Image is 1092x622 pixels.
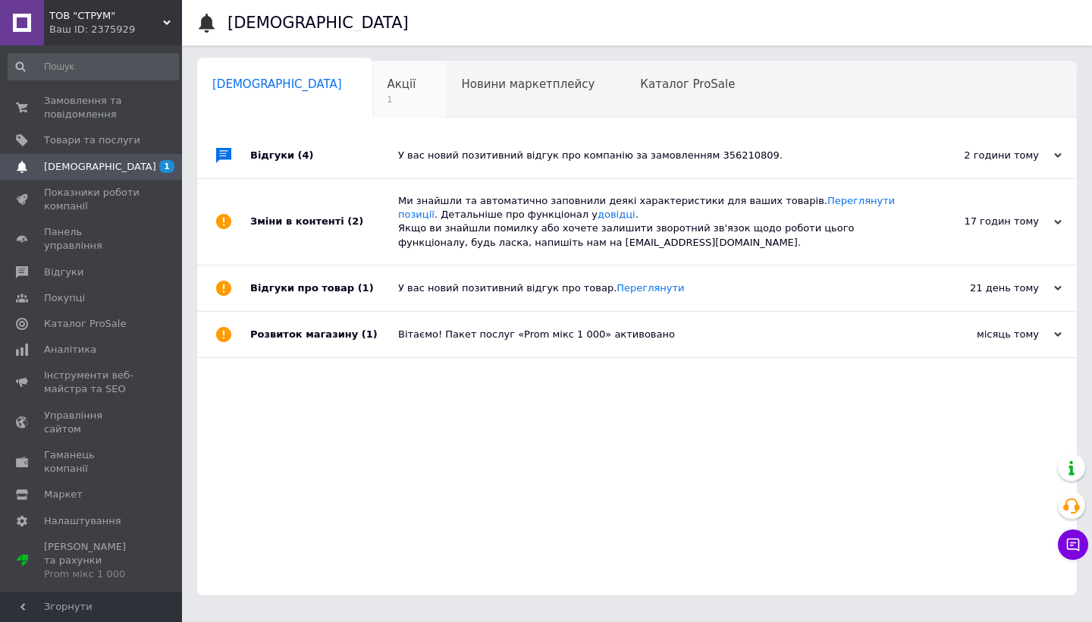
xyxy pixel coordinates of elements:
span: 1 [159,160,174,173]
div: Розвиток магазину [250,312,398,357]
div: У вас новий позитивний відгук про товар. [398,281,910,295]
div: Ми знайшли та автоматично заповнили деякі характеристики для ваших товарів. . Детальніше про функ... [398,194,910,250]
span: Каталог ProSale [44,317,126,331]
span: [PERSON_NAME] та рахунки [44,540,140,582]
span: [DEMOGRAPHIC_DATA] [44,160,156,174]
div: 17 годин тому [910,215,1062,228]
div: 2 години тому [910,149,1062,162]
span: Товари та послуги [44,134,140,147]
span: Покупці [44,291,85,305]
span: (4) [298,149,314,161]
button: Чат з покупцем [1058,529,1088,560]
span: (1) [362,328,378,340]
span: 1 [388,94,416,105]
span: Аналітика [44,343,96,357]
a: довідці [598,209,635,220]
span: Новини маркетплейсу [461,77,595,91]
span: Показники роботи компанії [44,186,140,213]
div: місяць тому [910,328,1062,341]
span: Замовлення та повідомлення [44,94,140,121]
a: Переглянути [617,282,684,294]
span: Акції [388,77,416,91]
div: Відгуки про товар [250,265,398,311]
div: Зміни в контенті [250,179,398,265]
span: (1) [358,282,374,294]
span: Управління сайтом [44,409,140,436]
span: [DEMOGRAPHIC_DATA] [212,77,342,91]
span: Каталог ProSale [640,77,735,91]
div: Відгуки [250,133,398,178]
span: Гаманець компанії [44,448,140,476]
input: Пошук [8,53,179,80]
div: Ваш ID: 2375929 [49,23,182,36]
div: У вас новий позитивний відгук про компанію за замовленням 356210809. [398,149,910,162]
span: Маркет [44,488,83,501]
span: Відгуки [44,265,83,279]
div: 21 день тому [910,281,1062,295]
span: ТОВ "СТРУМ" [49,9,163,23]
span: Панель управління [44,225,140,253]
span: Інструменти веб-майстра та SEO [44,369,140,396]
span: (2) [347,215,363,227]
div: Prom мікс 1 000 [44,567,140,581]
h1: [DEMOGRAPHIC_DATA] [227,14,409,32]
div: Вітаємо! Пакет послуг «Prom мікс 1 000» активовано [398,328,910,341]
span: Налаштування [44,514,121,528]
